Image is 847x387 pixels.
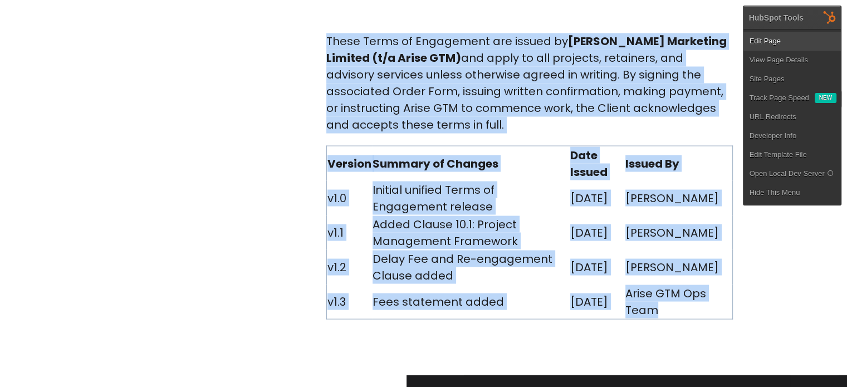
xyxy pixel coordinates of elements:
td: Arise GTM Ops Team [625,284,732,319]
a: URL Redirects [743,107,841,126]
td: [DATE] [570,249,625,284]
a: Developer Info [743,126,841,145]
img: logo_orange.svg [18,18,27,27]
div: New [815,93,836,103]
p: These Terms of Engagement are issued by and apply to all projects, retainers, and advisory servic... [326,33,733,133]
th: Issued By [625,146,732,181]
td: [PERSON_NAME] [625,249,732,284]
a: Track Page Speed [743,89,814,107]
td: [DATE] [570,215,625,249]
th: Version [326,146,372,181]
td: v1.1 [326,215,372,249]
img: website_grey.svg [18,29,27,38]
img: tab_domain_overview_orange.svg [30,65,39,74]
a: View Page Details [743,51,841,70]
th: Date Issued [570,146,625,181]
div: HubSpot Tools Edit PageView Page DetailsSite Pages Track Page Speed New URL RedirectsDeveloper In... [743,6,841,205]
div: Keywords by Traffic [123,66,188,73]
a: Hide This Menu [743,183,841,202]
img: HubSpot Tools Menu Toggle [818,6,841,29]
td: [DATE] [570,284,625,319]
td: v1.0 [326,180,372,215]
td: v1.3 [326,284,372,319]
a: Open Local Dev Server [743,164,841,183]
a: Edit Page [743,32,841,51]
strong: [PERSON_NAME] Marketing Limited (t/a Arise GTM) [326,33,727,66]
td: [DATE] [570,180,625,215]
div: HubSpot Tools [748,13,804,23]
td: [PERSON_NAME] [625,215,732,249]
div: Domain Overview [42,66,100,73]
td: Fees statement added [372,284,570,319]
div: v 4.0.25 [31,18,55,27]
td: [PERSON_NAME] [625,180,732,215]
td: Delay Fee and Re-engagement Clause added [372,249,570,284]
a: Edit Template File [743,145,841,164]
img: tab_keywords_by_traffic_grey.svg [111,65,120,74]
td: Added Clause 10.1: Project Management Framework [372,215,570,249]
th: Summary of Changes [372,146,570,181]
td: v1.2 [326,249,372,284]
div: Domain: [DOMAIN_NAME] [29,29,123,38]
td: Initial unified Terms of Engagement release [372,180,570,215]
a: Site Pages [743,70,841,89]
